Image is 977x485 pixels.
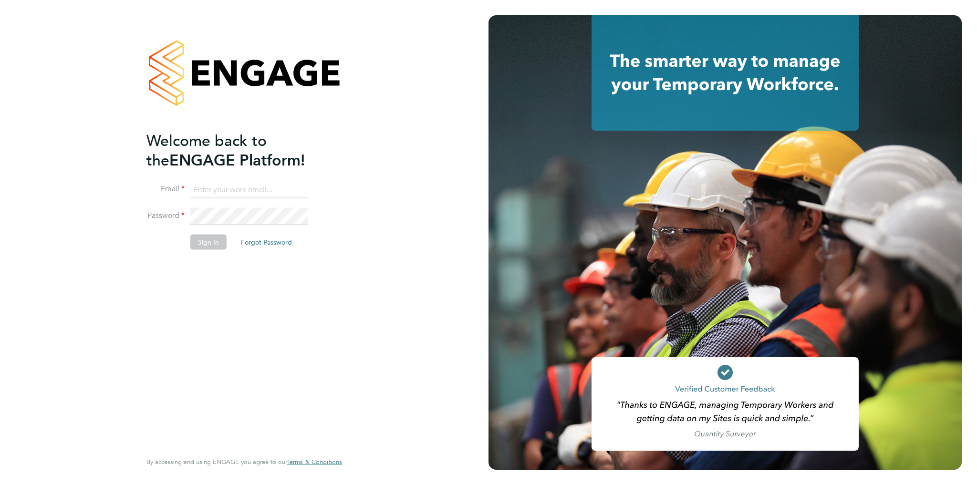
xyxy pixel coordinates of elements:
label: Email [146,184,185,194]
span: By accessing and using ENGAGE you agree to our [146,458,342,466]
button: Sign In [190,235,227,250]
h2: ENGAGE Platform! [146,131,333,170]
label: Password [146,211,185,221]
span: Welcome back to the [146,131,267,169]
input: Enter your work email... [190,181,308,198]
button: Forgot Password [233,235,300,250]
a: Terms & Conditions [287,458,342,466]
